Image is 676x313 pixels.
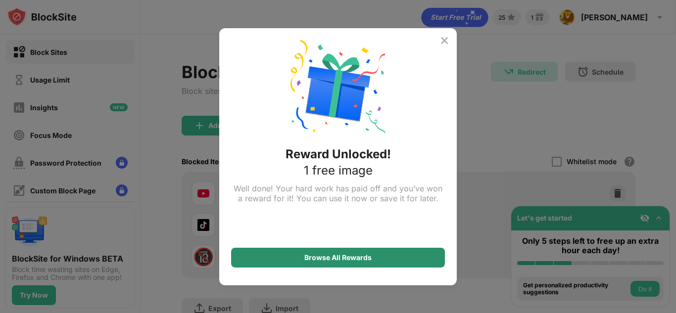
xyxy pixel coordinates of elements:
div: 1 free image [304,163,373,178]
img: reward-unlock.svg [290,40,386,135]
div: Browse All Rewards [304,254,372,262]
div: Well done! Your hard work has paid off and you’ve won a reward for it! You can use it now or save... [231,183,445,203]
div: Reward Unlocked! [286,147,391,161]
img: x-button.svg [438,35,450,46]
